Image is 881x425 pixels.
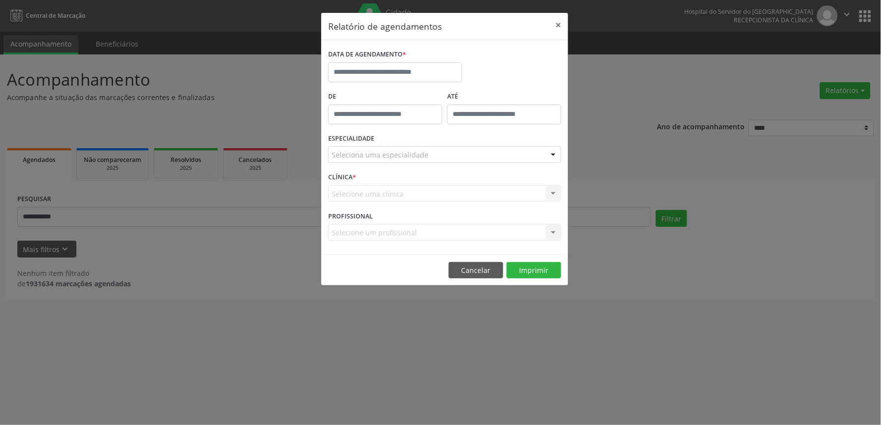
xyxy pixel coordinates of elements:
h5: Relatório de agendamentos [328,20,442,33]
button: Cancelar [449,262,503,279]
label: PROFISSIONAL [328,209,373,224]
label: DATA DE AGENDAMENTO [328,47,406,62]
label: ATÉ [447,89,561,105]
button: Close [548,13,568,37]
label: ESPECIALIDADE [328,131,374,147]
span: Seleciona uma especialidade [332,150,428,160]
label: De [328,89,442,105]
label: CLÍNICA [328,170,356,185]
button: Imprimir [507,262,561,279]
